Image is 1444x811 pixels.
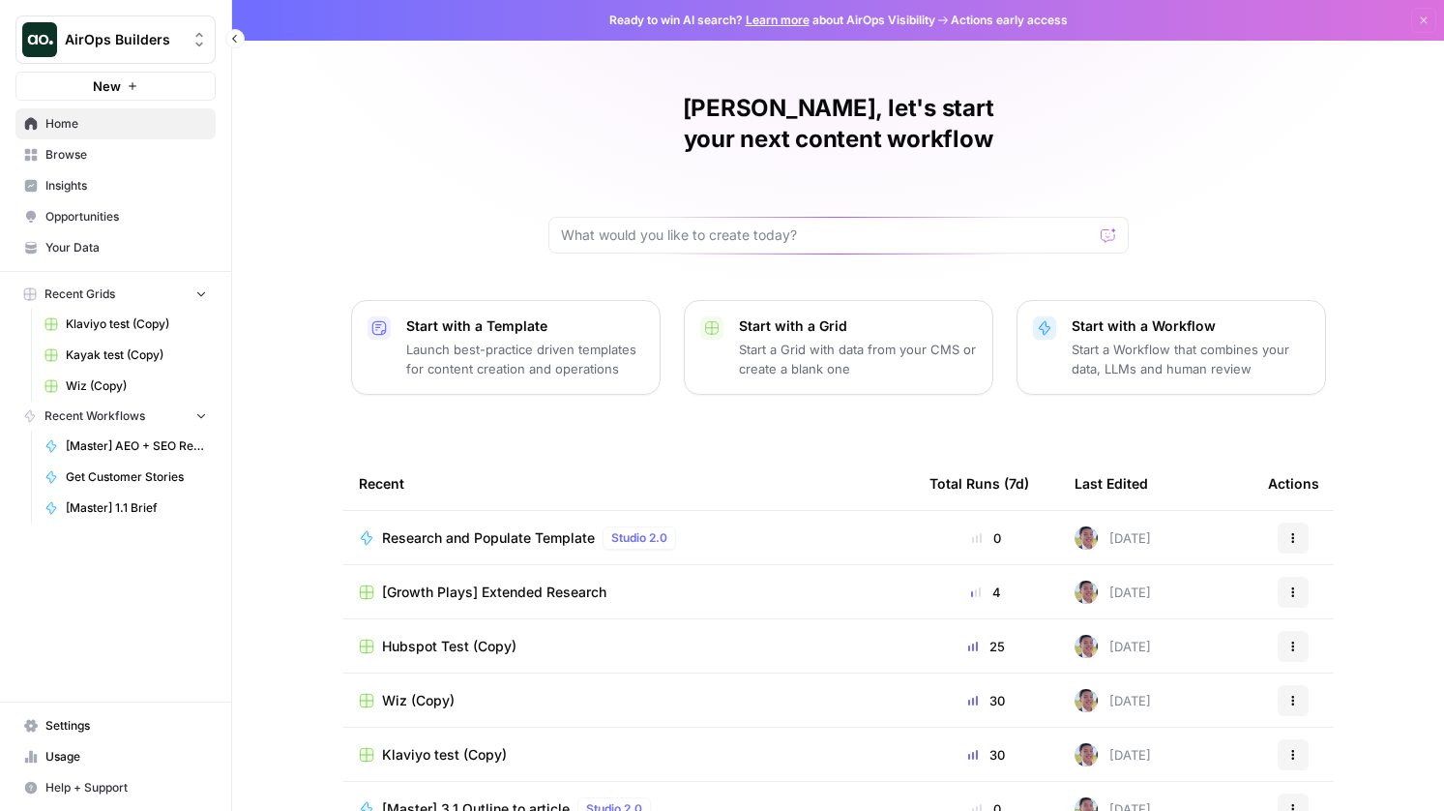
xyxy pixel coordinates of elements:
span: Get Customer Stories [66,468,207,486]
img: 99f2gcj60tl1tjps57nny4cf0tt1 [1075,743,1098,766]
span: Klaviyo test (Copy) [382,745,507,765]
span: Recent Grids [44,285,115,303]
img: AirOps Builders Logo [22,22,57,57]
div: [DATE] [1075,635,1151,658]
span: Research and Populate Template [382,528,595,548]
span: Home [45,115,207,133]
a: Get Customer Stories [36,462,216,493]
a: Home [15,108,216,139]
span: Insights [45,177,207,195]
a: Learn more [746,13,810,27]
span: Opportunities [45,208,207,225]
div: [DATE] [1075,581,1151,604]
a: Klaviyo test (Copy) [359,745,899,765]
div: [DATE] [1075,689,1151,712]
a: [Master] 1.1 Brief [36,493,216,524]
button: Start with a GridStart a Grid with data from your CMS or create a blank one [684,300,993,395]
span: Usage [45,748,207,766]
img: 99f2gcj60tl1tjps57nny4cf0tt1 [1075,635,1098,658]
p: Start a Grid with data from your CMS or create a blank one [739,340,977,378]
button: Workspace: AirOps Builders [15,15,216,64]
button: Help + Support [15,772,216,803]
span: Settings [45,717,207,735]
a: [Growth Plays] Extended Research [359,583,899,602]
div: Actions [1268,457,1319,510]
button: New [15,72,216,101]
a: Hubspot Test (Copy) [359,637,899,656]
img: 99f2gcj60tl1tjps57nny4cf0tt1 [1075,526,1098,550]
a: Wiz (Copy) [36,371,216,402]
span: Wiz (Copy) [382,691,455,710]
a: Usage [15,741,216,772]
button: Start with a WorkflowStart a Workflow that combines your data, LLMs and human review [1017,300,1326,395]
a: [Master] AEO + SEO Refresh [36,431,216,462]
a: Insights [15,170,216,201]
p: Start with a Grid [739,316,977,336]
span: [Master] 1.1 Brief [66,499,207,517]
a: Settings [15,710,216,741]
div: 30 [929,691,1044,710]
span: Kayak test (Copy) [66,346,207,364]
div: Last Edited [1075,457,1148,510]
div: 30 [929,745,1044,765]
a: Kayak test (Copy) [36,340,216,371]
button: Recent Grids [15,280,216,309]
div: Recent [359,457,899,510]
h1: [PERSON_NAME], let's start your next content workflow [548,93,1129,155]
a: Your Data [15,232,216,263]
div: [DATE] [1075,526,1151,550]
div: 25 [929,637,1044,656]
span: Your Data [45,239,207,256]
div: 0 [929,528,1044,548]
div: [DATE] [1075,743,1151,766]
span: Studio 2.0 [611,529,667,547]
a: Research and Populate TemplateStudio 2.0 [359,526,899,550]
p: Start with a Template [406,316,644,336]
img: 99f2gcj60tl1tjps57nny4cf0tt1 [1075,581,1098,604]
span: [Growth Plays] Extended Research [382,583,606,602]
span: Recent Workflows [44,407,145,425]
a: Klaviyo test (Copy) [36,309,216,340]
span: Wiz (Copy) [66,377,207,395]
a: Browse [15,139,216,170]
p: Launch best-practice driven templates for content creation and operations [406,340,644,378]
span: Help + Support [45,779,207,796]
span: [Master] AEO + SEO Refresh [66,437,207,455]
button: Start with a TemplateLaunch best-practice driven templates for content creation and operations [351,300,661,395]
p: Start with a Workflow [1072,316,1310,336]
span: New [93,76,121,96]
a: Wiz (Copy) [359,691,899,710]
div: Total Runs (7d) [929,457,1029,510]
div: 4 [929,583,1044,602]
a: Opportunities [15,201,216,232]
input: What would you like to create today? [561,225,1093,245]
button: Recent Workflows [15,402,216,431]
span: AirOps Builders [65,30,182,49]
img: 99f2gcj60tl1tjps57nny4cf0tt1 [1075,689,1098,712]
p: Start a Workflow that combines your data, LLMs and human review [1072,340,1310,378]
span: Browse [45,146,207,164]
span: Hubspot Test (Copy) [382,637,516,656]
span: Klaviyo test (Copy) [66,315,207,333]
span: Ready to win AI search? about AirOps Visibility [609,12,935,29]
span: Actions early access [951,12,1068,29]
